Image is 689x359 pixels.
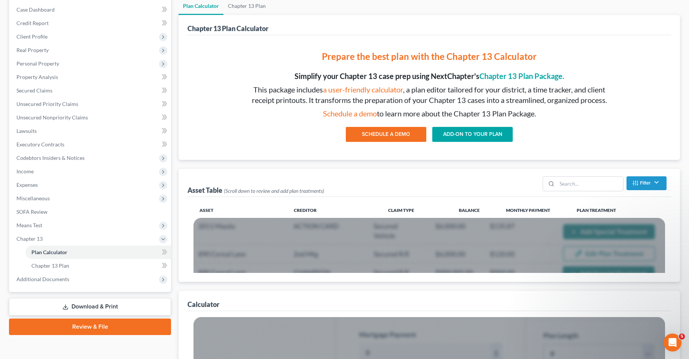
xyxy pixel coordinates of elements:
[36,245,42,251] button: Gif picker
[10,205,171,219] a: SOFA Review
[188,186,324,195] div: Asset Table
[16,182,38,188] span: Expenses
[21,4,33,16] img: Profile image for Emma
[31,262,69,269] span: Chapter 13 Plan
[16,47,49,53] span: Real Property
[25,259,171,273] a: Chapter 13 Plan
[36,9,73,17] p: Active 13h ago
[117,3,131,17] button: Home
[6,59,123,166] div: Each plan is being rolled out on a per-district basis. Once your district's plan is available you...
[12,167,72,172] div: [PERSON_NAME] • 1m ago
[10,3,171,16] a: Case Dashboard
[16,60,59,67] span: Personal Property
[16,168,34,174] span: Income
[679,334,685,340] span: 5
[16,276,69,282] span: Additional Documents
[188,300,219,309] div: Calculator
[10,84,171,97] a: Secured Claims
[12,100,117,115] div: Here's an article and video with tips to show you how to use the editor.
[16,114,88,121] span: Unsecured Nonpriority Claims
[188,24,268,33] div: Chapter 13 Plan Calculator
[557,177,623,191] input: Search...
[12,136,117,158] div: As always, let us know if you have any questions!
[288,203,382,218] th: Creditor
[382,203,453,218] th: Claim Type
[248,84,610,106] p: This package includes , a plan editor tailored for your district, a time tracker, and client rece...
[571,203,665,218] th: Plan Treatment
[626,176,667,190] button: Filter
[432,127,513,142] a: ADD-ON TO YOUR PLAN
[10,138,171,151] a: Executory Contracts
[25,246,171,259] a: Plan Calculator
[10,16,171,30] a: Credit Report
[248,108,610,119] p: to learn more about the Chapter 13 Plan Package.
[36,4,85,9] h1: [PERSON_NAME]
[248,50,610,63] p: Prepare the best plan with the Chapter 13 Calculator
[453,203,500,218] th: Balance
[24,245,30,251] button: Emoji picker
[500,203,571,218] th: Monthly Payment
[248,71,610,82] p: Simplify your Chapter 13 case prep using NextChapter's
[664,334,682,352] iframe: Intercom live chat
[12,67,117,96] div: Each plan is being rolled out on a per-district basis. Once your district's plan is available you...
[16,74,58,80] span: Property Analysis
[16,141,64,147] span: Executory Contracts
[16,209,48,215] span: SOFA Review
[479,72,564,80] a: Chapter 13 Plan Package.
[16,128,37,134] span: Lawsuits
[16,235,43,242] span: Chapter 13
[16,6,55,13] span: Case Dashboard
[10,111,171,124] a: Unsecured Nonpriority Claims
[16,33,48,40] span: Client Profile
[9,298,171,316] a: Download & Print
[48,245,54,251] button: Start recording
[224,188,324,194] span: (Scroll down to review and add plan treatments)
[12,129,86,136] a: Editing Chapter 13 Plans
[16,20,49,26] span: Credit Report
[10,97,171,111] a: Unsecured Priority Claims
[193,203,288,218] th: Asset
[16,195,50,201] span: Miscellaneous
[16,222,42,228] span: Means Test
[346,127,426,142] button: SCHEDULE A DEMO
[131,3,145,16] div: Close
[16,155,85,161] span: Codebtors Insiders & Notices
[10,70,171,84] a: Property Analysis
[12,245,18,251] button: Upload attachment
[31,249,67,255] span: Plan Calculator
[12,119,57,125] a: Plan Editor Video
[9,319,171,335] a: Review & File
[6,59,144,182] div: Emma says…
[10,124,171,138] a: Lawsuits
[6,229,143,242] textarea: Message…
[16,101,78,107] span: Unsecured Priority Claims
[16,87,52,94] span: Secured Claims
[323,85,403,94] a: a user-friendly calculator
[323,109,377,118] a: Schedule a demo
[128,242,140,254] button: Send a message…
[5,3,19,17] button: go back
